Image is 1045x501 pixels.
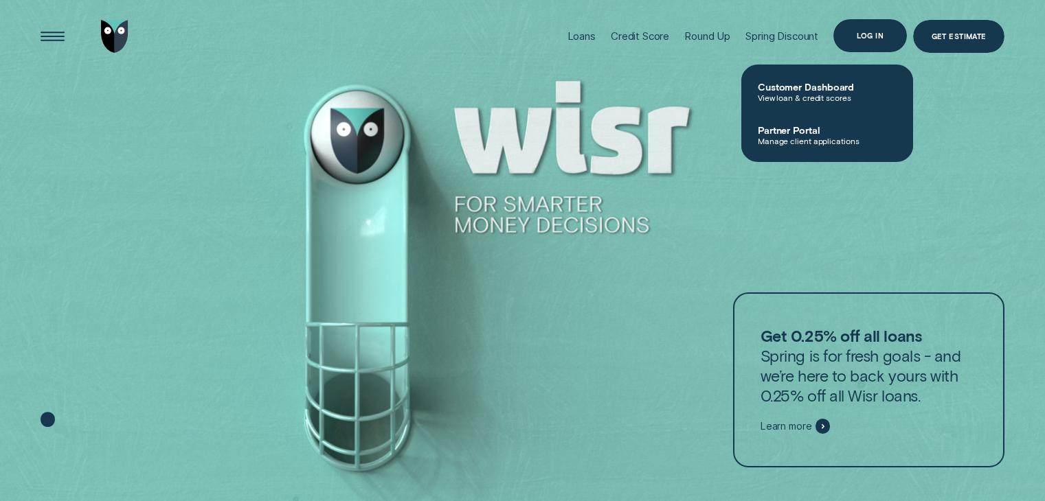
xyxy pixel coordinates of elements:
[758,81,897,93] span: Customer Dashboard
[745,30,818,43] div: Spring Discount
[758,93,897,102] span: View loan & credit scores
[758,124,897,136] span: Partner Portal
[684,30,730,43] div: Round Up
[758,136,897,145] span: Manage client applications
[913,20,1004,53] a: Get Estimate
[36,20,69,53] button: Open Menu
[741,113,913,156] a: Partner PortalManage client applications
[761,326,921,345] strong: Get 0.25% off all loans
[611,30,669,43] div: Credit Score
[733,292,1005,467] a: Get 0.25% off all loansSpring is for fresh goals - and we’re here to back yours with 0.25% off al...
[761,420,812,432] span: Learn more
[761,326,978,406] p: Spring is for fresh goals - and we’re here to back yours with 0.25% off all Wisr loans.
[741,70,913,113] a: Customer DashboardView loan & credit scores
[833,19,907,52] button: Log in
[101,20,128,53] img: Wisr
[568,30,596,43] div: Loans
[857,32,884,38] div: Log in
